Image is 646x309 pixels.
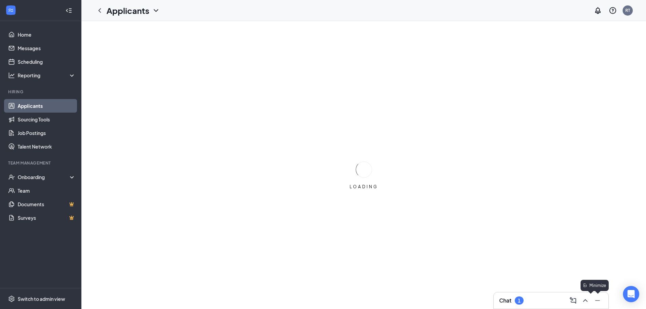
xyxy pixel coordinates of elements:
svg: ChevronUp [581,296,589,305]
svg: WorkstreamLogo [7,7,14,14]
div: 1 [518,298,521,304]
button: ChevronUp [580,295,591,306]
div: Reporting [18,72,76,79]
svg: Collapse [65,7,72,14]
div: Team Management [8,160,74,166]
svg: ChevronDown [152,6,160,15]
div: Minimize [587,280,609,291]
div: Onboarding [18,174,70,180]
a: Job Postings [18,126,76,140]
svg: Analysis [8,72,15,79]
a: Scheduling [18,55,76,69]
div: Switch to admin view [18,295,65,302]
svg: UserCheck [8,174,15,180]
svg: ComposeMessage [569,296,577,305]
a: Team [18,184,76,197]
div: Hiring [8,89,74,95]
button: Minimize [592,295,603,306]
svg: QuestionInfo [609,6,617,15]
div: RT [625,7,630,13]
svg: Settings [8,295,15,302]
svg: ChevronLeft [96,6,104,15]
div: Expand [581,280,601,291]
button: ComposeMessage [568,295,579,306]
h3: Chat [499,297,511,304]
a: Applicants [18,99,76,113]
a: Sourcing Tools [18,113,76,126]
a: Talent Network [18,140,76,153]
h1: Applicants [106,5,149,16]
div: LOADING [347,184,381,190]
a: SurveysCrown [18,211,76,225]
a: Home [18,28,76,41]
svg: Minimize [593,296,602,305]
a: Messages [18,41,76,55]
div: Open Intercom Messenger [623,286,639,302]
svg: Notifications [594,6,602,15]
a: DocumentsCrown [18,197,76,211]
